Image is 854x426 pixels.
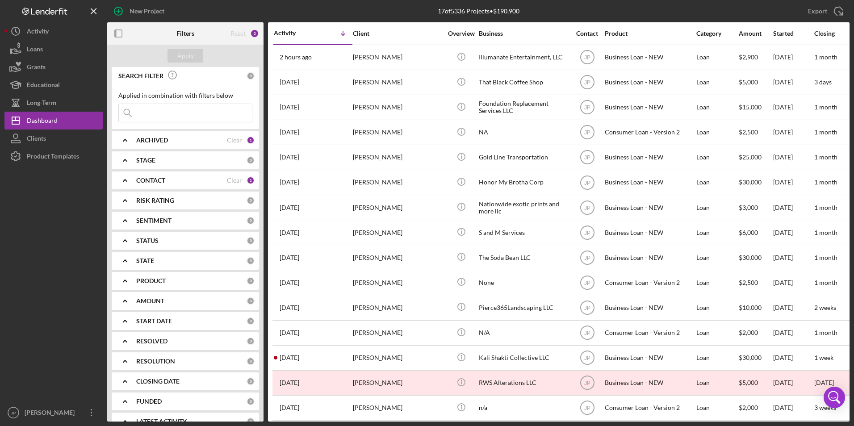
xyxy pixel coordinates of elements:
[136,317,172,325] b: START DATE
[696,71,738,94] div: Loan
[814,128,837,136] time: 1 month
[353,46,442,69] div: [PERSON_NAME]
[584,380,590,386] text: JP
[136,177,165,184] b: CONTACT
[4,58,103,76] button: Grants
[739,246,772,269] div: $30,000
[280,404,299,411] time: 2025-07-22 19:40
[136,197,174,204] b: RISK RATING
[739,121,772,144] div: $2,500
[353,246,442,269] div: [PERSON_NAME]
[107,2,173,20] button: New Project
[438,8,519,15] div: 17 of 5336 Projects • $190,900
[136,237,159,244] b: STATUS
[739,396,772,420] div: $2,000
[739,46,772,69] div: $2,900
[130,2,164,20] div: New Project
[4,112,103,129] button: Dashboard
[136,378,180,385] b: CLOSING DATE
[227,177,242,184] div: Clear
[280,154,299,161] time: 2025-08-11 00:01
[739,296,772,319] div: $10,000
[353,171,442,194] div: [PERSON_NAME]
[118,72,163,79] b: SEARCH FILTER
[814,229,837,236] time: 1 month
[4,129,103,147] a: Clients
[444,30,478,37] div: Overview
[479,371,568,395] div: RWS Alterations LLC
[353,296,442,319] div: [PERSON_NAME]
[479,146,568,169] div: Gold Line Transportation
[4,22,103,40] button: Activity
[280,54,312,61] time: 2025-08-13 13:44
[247,237,255,245] div: 0
[27,94,56,114] div: Long-Term
[353,321,442,345] div: [PERSON_NAME]
[824,387,845,408] div: Open Intercom Messenger
[605,196,694,219] div: Business Loan - NEW
[353,121,442,144] div: [PERSON_NAME]
[230,30,246,37] div: Reset
[773,396,813,420] div: [DATE]
[739,196,772,219] div: $3,000
[247,418,255,426] div: 0
[696,196,738,219] div: Loan
[280,254,299,261] time: 2025-08-08 15:05
[773,71,813,94] div: [DATE]
[814,103,837,111] time: 1 month
[584,104,590,111] text: JP
[247,257,255,265] div: 0
[280,179,299,186] time: 2025-08-10 23:55
[280,204,299,211] time: 2025-08-08 15:41
[605,296,694,319] div: Business Loan - NEW
[773,121,813,144] div: [DATE]
[605,96,694,119] div: Business Loan - NEW
[136,358,175,365] b: RESOLUTION
[479,321,568,345] div: N/A
[808,2,827,20] div: Export
[814,404,836,411] time: 3 weeks
[247,337,255,345] div: 0
[814,354,833,361] time: 1 week
[605,46,694,69] div: Business Loan - NEW
[773,46,813,69] div: [DATE]
[22,404,80,424] div: [PERSON_NAME]
[696,121,738,144] div: Loan
[353,346,442,370] div: [PERSON_NAME]
[814,304,836,311] time: 2 weeks
[584,305,590,311] text: JP
[136,217,172,224] b: SENTIMENT
[177,49,194,63] div: Apply
[247,156,255,164] div: 0
[247,217,255,225] div: 0
[814,279,837,286] time: 1 month
[479,171,568,194] div: Honor My Brotha Corp
[739,71,772,94] div: $5,000
[27,76,60,96] div: Educational
[27,147,79,167] div: Product Templates
[739,146,772,169] div: $25,000
[605,371,694,395] div: Business Loan - NEW
[176,30,194,37] b: Filters
[4,147,103,165] button: Product Templates
[479,221,568,244] div: S and M Services
[280,79,299,86] time: 2025-08-11 17:50
[353,146,442,169] div: [PERSON_NAME]
[773,346,813,370] div: [DATE]
[247,377,255,385] div: 0
[280,129,299,136] time: 2025-08-11 00:10
[27,22,49,42] div: Activity
[280,229,299,236] time: 2025-08-08 15:36
[584,79,590,86] text: JP
[11,410,16,415] text: JP
[353,371,442,395] div: [PERSON_NAME]
[773,30,813,37] div: Started
[799,2,850,20] button: Export
[605,71,694,94] div: Business Loan - NEW
[696,296,738,319] div: Loan
[814,153,837,161] time: 1 month
[605,396,694,420] div: Consumer Loan - Version 2
[247,176,255,184] div: 1
[584,230,590,236] text: JP
[773,146,813,169] div: [DATE]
